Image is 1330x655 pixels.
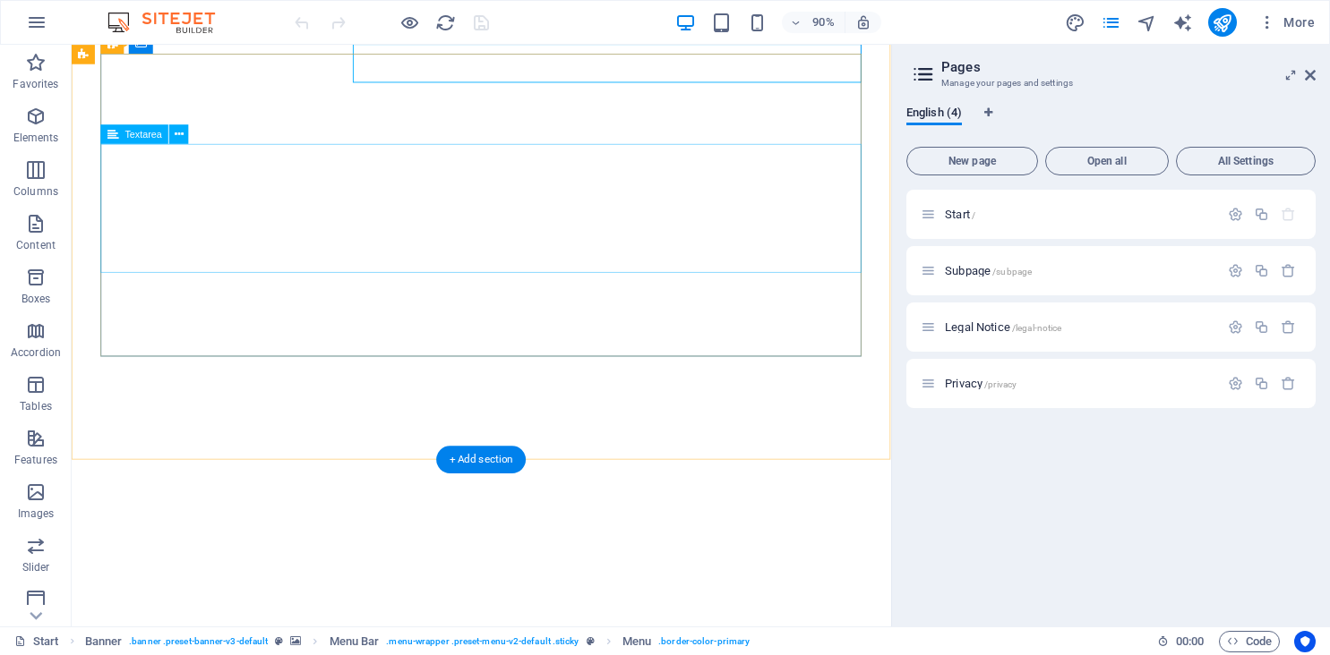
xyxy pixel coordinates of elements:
div: Legal Notice/legal-notice [940,321,1219,333]
div: Duplicate [1254,263,1269,278]
span: All Settings [1184,156,1308,166]
button: Usercentrics [1294,631,1316,652]
button: New page [906,147,1038,175]
button: Code [1219,631,1280,652]
span: Open all [1053,156,1161,166]
span: : [1188,634,1191,648]
span: Click to open page [945,320,1061,334]
div: The startpage cannot be deleted [1281,207,1296,222]
div: Remove [1281,263,1296,278]
span: New page [914,156,1030,166]
div: Start/ [940,208,1219,220]
button: design [1065,12,1086,33]
span: Click to select. Double-click to edit [85,631,123,652]
div: Subpage/subpage [940,265,1219,276]
p: Slider [22,560,50,574]
button: navigator [1137,12,1158,33]
i: This element is a customizable preset [275,636,283,646]
span: /privacy [984,379,1017,389]
span: / [972,210,975,220]
span: Click to select. Double-click to edit [330,631,380,652]
span: More [1258,13,1315,31]
span: /legal-notice [1012,323,1062,333]
span: Click to open page [945,208,975,221]
div: Remove [1281,319,1296,335]
button: reload [434,12,456,33]
div: Remove [1281,376,1296,391]
button: pages [1101,12,1122,33]
div: Duplicate [1254,207,1269,222]
div: Settings [1228,376,1243,391]
i: AI Writer [1172,13,1193,33]
p: Content [16,238,56,252]
h2: Pages [941,59,1316,75]
button: Click here to leave preview mode and continue editing [399,12,420,33]
h3: Manage your pages and settings [941,75,1280,91]
span: /subpage [992,267,1032,276]
button: More [1251,8,1322,37]
div: + Add section [437,446,527,473]
span: Click to select. Double-click to edit [622,631,651,652]
span: . border-color-primary [658,631,750,652]
img: Editor Logo [103,12,237,33]
div: Settings [1228,263,1243,278]
p: Favorites [13,77,58,91]
div: Language Tabs [906,106,1316,140]
p: Columns [13,184,58,199]
i: Publish [1212,13,1232,33]
i: On resize automatically adjust zoom level to fit chosen device. [855,14,871,30]
h6: Session time [1157,631,1205,652]
span: . menu-wrapper .preset-menu-v2-default .sticky [386,631,579,652]
div: Duplicate [1254,376,1269,391]
button: text_generator [1172,12,1194,33]
button: publish [1208,8,1237,37]
span: 00 00 [1176,631,1204,652]
p: Features [14,453,57,467]
p: Images [18,506,55,521]
button: Open all [1045,147,1169,175]
div: Duplicate [1254,319,1269,335]
nav: breadcrumb [85,631,751,652]
p: Elements [13,131,59,145]
span: Click to open page [945,377,1017,390]
span: . banner .preset-banner-v3-default [129,631,268,652]
i: Design (Ctrl+Alt+Y) [1065,13,1085,33]
span: Click to open page [945,264,1032,277]
i: This element is a customizable preset [587,636,595,646]
p: Accordion [11,345,61,360]
h6: 90% [809,12,837,33]
span: English (4) [906,102,962,127]
p: Tables [20,399,52,413]
i: Pages (Ctrl+Alt+S) [1101,13,1121,33]
div: Privacy/privacy [940,378,1219,389]
p: Boxes [21,292,51,306]
span: Textarea [125,129,162,139]
button: All Settings [1176,147,1316,175]
button: 90% [782,12,845,33]
div: Settings [1228,207,1243,222]
div: Settings [1228,319,1243,335]
a: Click to cancel selection. Double-click to open Pages [14,631,59,652]
span: Code [1227,631,1272,652]
i: This element contains a background [290,636,301,646]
